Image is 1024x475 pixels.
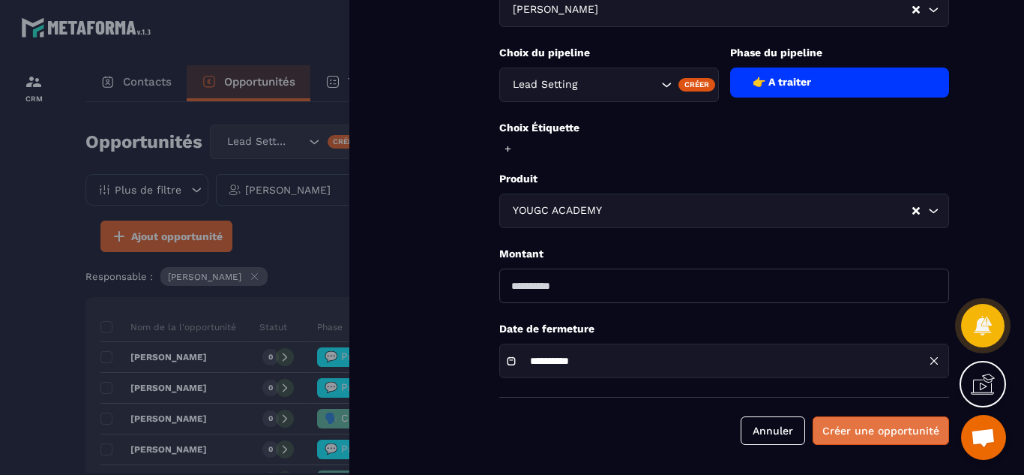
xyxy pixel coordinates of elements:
div: Créer [678,78,715,92]
div: Search for option [499,68,719,102]
button: Clear Selected [912,206,920,217]
p: Phase du pipeline [730,46,950,60]
p: Choix Étiquette [499,121,949,135]
p: Choix du pipeline [499,46,719,60]
p: Produit [499,172,949,186]
p: Montant [499,247,949,261]
p: Date de fermeture [499,322,949,336]
input: Search for option [605,203,911,219]
button: Annuler [741,416,805,445]
button: Créer une opportunité [813,416,949,445]
input: Search for option [601,2,911,18]
div: Search for option [499,194,949,228]
span: YOUGC ACADEMY [509,203,605,219]
span: [PERSON_NAME] [509,2,601,18]
input: Search for option [580,77,657,93]
div: Ouvrir le chat [961,415,1006,460]
span: Lead Setting [509,77,580,93]
button: Clear Selected [912,5,920,16]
